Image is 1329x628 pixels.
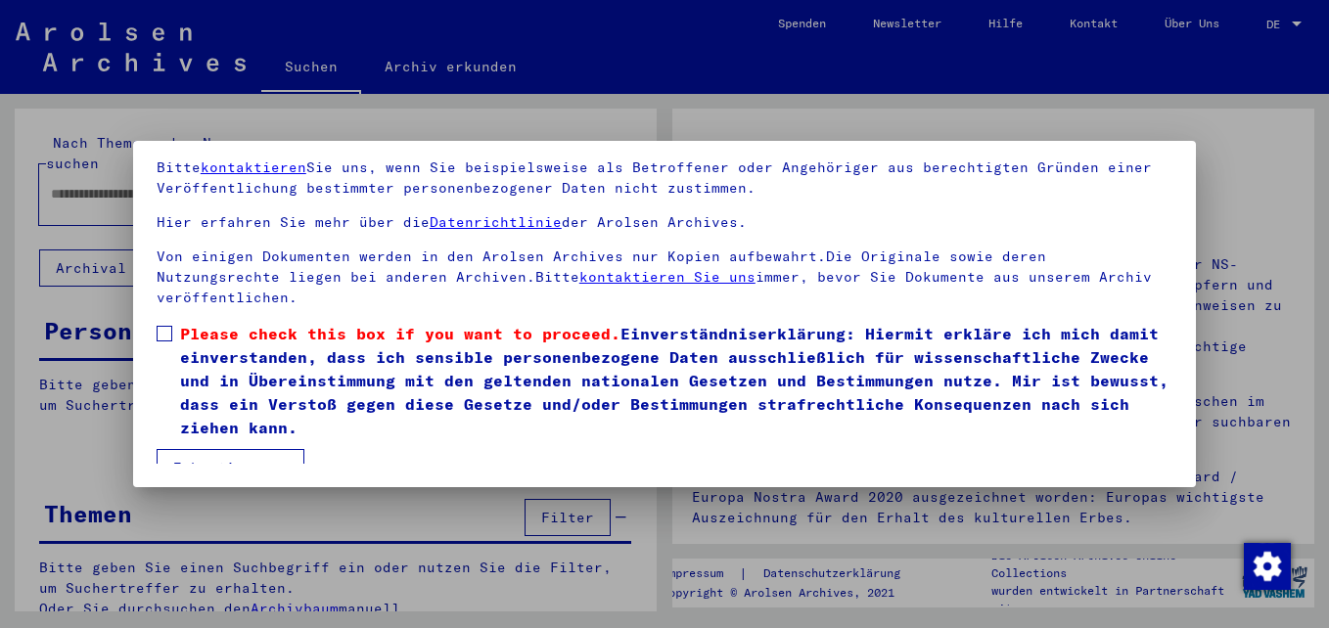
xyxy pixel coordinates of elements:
p: Von einigen Dokumenten werden in den Arolsen Archives nur Kopien aufbewahrt.Die Originale sowie d... [157,247,1172,308]
span: Einverständniserklärung: Hiermit erkläre ich mich damit einverstanden, dass ich sensible personen... [180,322,1172,439]
a: kontaktieren [201,158,306,176]
span: Please check this box if you want to proceed. [180,324,620,343]
p: Hier erfahren Sie mehr über die der Arolsen Archives. [157,212,1172,233]
button: Ich stimme zu [157,449,304,486]
img: Zustimmung ändern [1244,543,1291,590]
div: Zustimmung ändern [1243,542,1290,589]
a: Datenrichtlinie [430,213,562,231]
p: Bitte Sie uns, wenn Sie beispielsweise als Betroffener oder Angehöriger aus berechtigten Gründen ... [157,157,1172,199]
a: kontaktieren Sie uns [579,268,756,286]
